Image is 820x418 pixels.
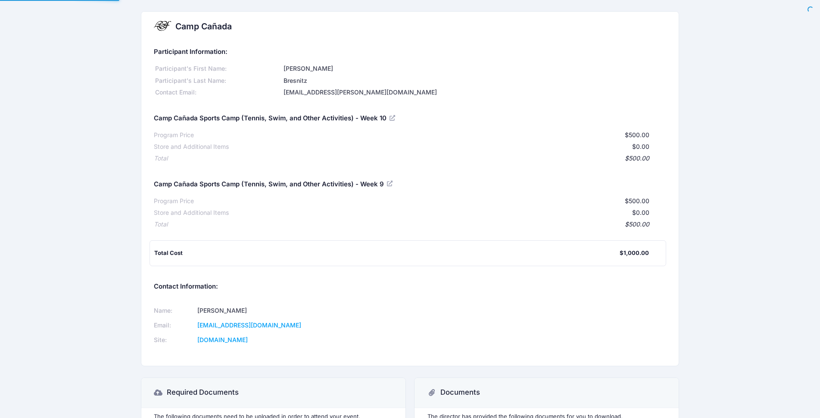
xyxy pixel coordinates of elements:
td: Email: [154,318,195,333]
div: Bresnitz [282,76,666,85]
div: Participant's Last Name: [154,76,282,85]
div: Store and Additional Items [154,142,229,151]
div: $500.00 [168,154,649,163]
h5: Contact Information: [154,283,666,291]
div: $500.00 [168,220,649,229]
h5: Camp Cañada Sports Camp (Tennis, Swim, and Other Activities) - Week 10 [154,115,396,123]
span: $500.00 [625,197,649,204]
h2: Camp Cañada [175,22,232,31]
div: Total [154,220,168,229]
td: Name: [154,304,195,318]
div: $0.00 [229,208,649,217]
div: Total Cost [154,249,620,258]
td: [PERSON_NAME] [195,304,399,318]
div: $1,000.00 [620,249,649,258]
div: [PERSON_NAME] [282,64,666,73]
h3: Required Documents [167,388,239,397]
div: Program Price [154,197,194,206]
h3: Documents [440,388,480,397]
div: Total [154,154,168,163]
div: Participant's First Name: [154,64,282,73]
div: Program Price [154,131,194,140]
div: $0.00 [229,142,649,151]
div: Store and Additional Items [154,208,229,217]
div: [EMAIL_ADDRESS][PERSON_NAME][DOMAIN_NAME] [282,88,666,97]
a: [DOMAIN_NAME] [197,336,248,343]
a: View Registration Details [387,180,394,188]
td: Site: [154,333,195,347]
a: View Registration Details [390,114,396,122]
div: Contact Email: [154,88,282,97]
a: [EMAIL_ADDRESS][DOMAIN_NAME] [197,321,301,329]
h5: Camp Cañada Sports Camp (Tennis, Swim, and Other Activities) - Week 9 [154,181,394,189]
span: $500.00 [625,131,649,138]
h5: Participant Information: [154,48,666,56]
